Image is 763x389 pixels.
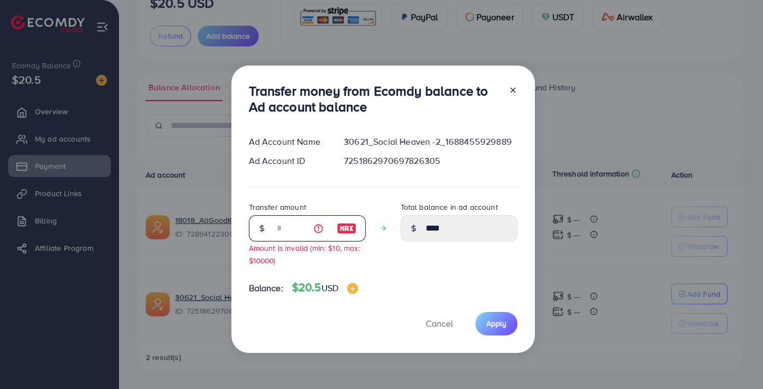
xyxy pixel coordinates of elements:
span: Cancel [426,317,453,329]
span: Apply [486,318,506,329]
span: Balance: [249,282,283,294]
div: Ad Account Name [240,135,336,148]
div: 7251862970697826305 [335,155,526,167]
label: Transfer amount [249,202,306,213]
label: Total balance in ad account [401,202,498,213]
div: 30621_Social Heaven -2_1688455929889 [335,135,526,148]
div: Ad Account ID [240,155,336,167]
button: Apply [475,312,517,335]
iframe: Chat [717,340,755,381]
img: image [337,222,356,235]
img: image [347,283,358,294]
button: Cancel [412,312,467,335]
h4: $20.5 [292,281,358,294]
h3: Transfer money from Ecomdy balance to Ad account balance [249,83,500,115]
span: USD [321,282,338,294]
small: Amount is invalid (min: $10, max: $10000) [249,243,360,266]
